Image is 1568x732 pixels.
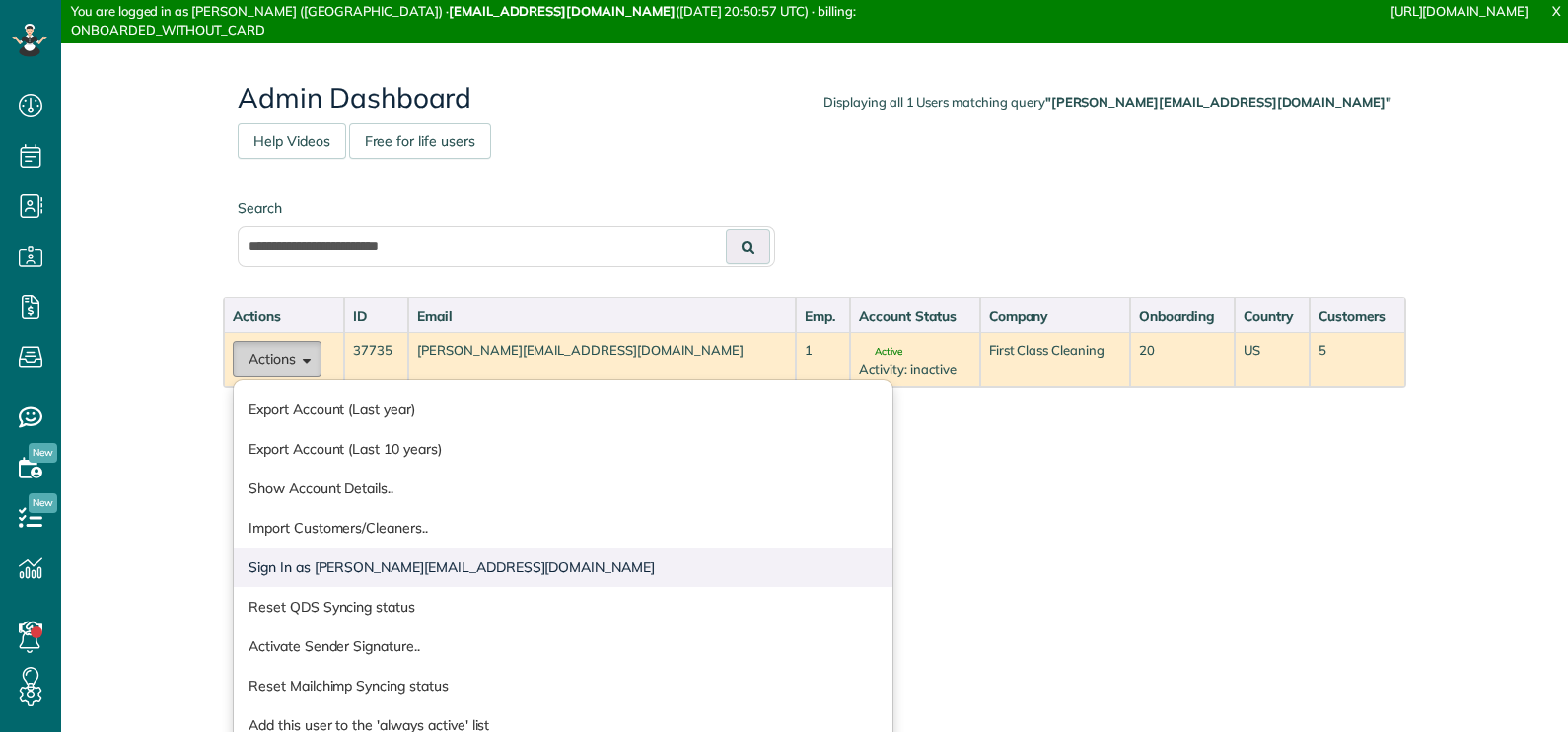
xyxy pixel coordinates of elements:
td: First Class Cleaning [980,332,1131,387]
a: Export Account (Last year) [234,390,892,429]
a: Sign In as [PERSON_NAME][EMAIL_ADDRESS][DOMAIN_NAME] [234,548,892,587]
a: Help Videos [238,123,346,159]
div: Account Status [859,306,970,326]
div: Displaying all 1 Users matching query [823,93,1391,111]
span: Active [859,347,902,357]
div: Country [1244,306,1301,326]
a: Reset Mailchimp Syncing status [234,666,892,705]
a: Import Customers/Cleaners.. [234,508,892,548]
a: Reset QDS Syncing status [234,587,892,626]
td: 20 [1130,332,1235,387]
div: Customers [1319,306,1396,326]
span: New [29,443,57,463]
a: Show Account Details.. [234,469,892,508]
label: Search [238,198,775,218]
strong: "[PERSON_NAME][EMAIL_ADDRESS][DOMAIN_NAME]" [1045,94,1391,110]
div: Onboarding [1139,306,1226,326]
span: New [29,493,57,513]
button: Actions [233,341,321,377]
td: 5 [1310,332,1405,387]
div: Actions [233,306,335,326]
a: Activate Sender Signature.. [234,626,892,666]
td: 37735 [344,332,408,387]
div: Email [417,306,787,326]
a: Free for life users [349,123,491,159]
div: ID [353,306,399,326]
h2: Admin Dashboard [238,83,1391,113]
td: US [1235,332,1310,387]
td: 1 [796,332,850,387]
a: [URL][DOMAIN_NAME] [1390,3,1529,19]
div: Activity: inactive [859,360,970,379]
a: Export Account (Last 10 years) [234,429,892,469]
div: Emp. [805,306,841,326]
td: [PERSON_NAME][EMAIL_ADDRESS][DOMAIN_NAME] [408,332,796,387]
strong: [EMAIL_ADDRESS][DOMAIN_NAME] [449,3,676,19]
div: Company [989,306,1122,326]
